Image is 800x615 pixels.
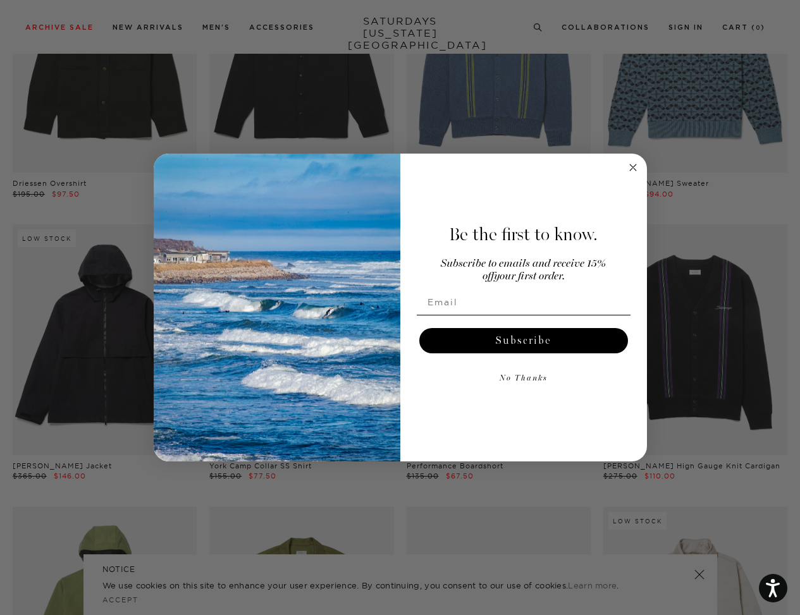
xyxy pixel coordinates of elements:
[417,366,631,391] button: No Thanks
[483,271,494,282] span: off
[419,328,628,353] button: Subscribe
[449,224,598,245] span: Be the first to know.
[625,160,641,175] button: Close dialog
[441,259,606,269] span: Subscribe to emails and receive 15%
[417,289,631,315] input: Email
[154,154,400,462] img: 125c788d-000d-4f3e-b05a-1b92b2a23ec9.jpeg
[494,271,565,282] span: your first order.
